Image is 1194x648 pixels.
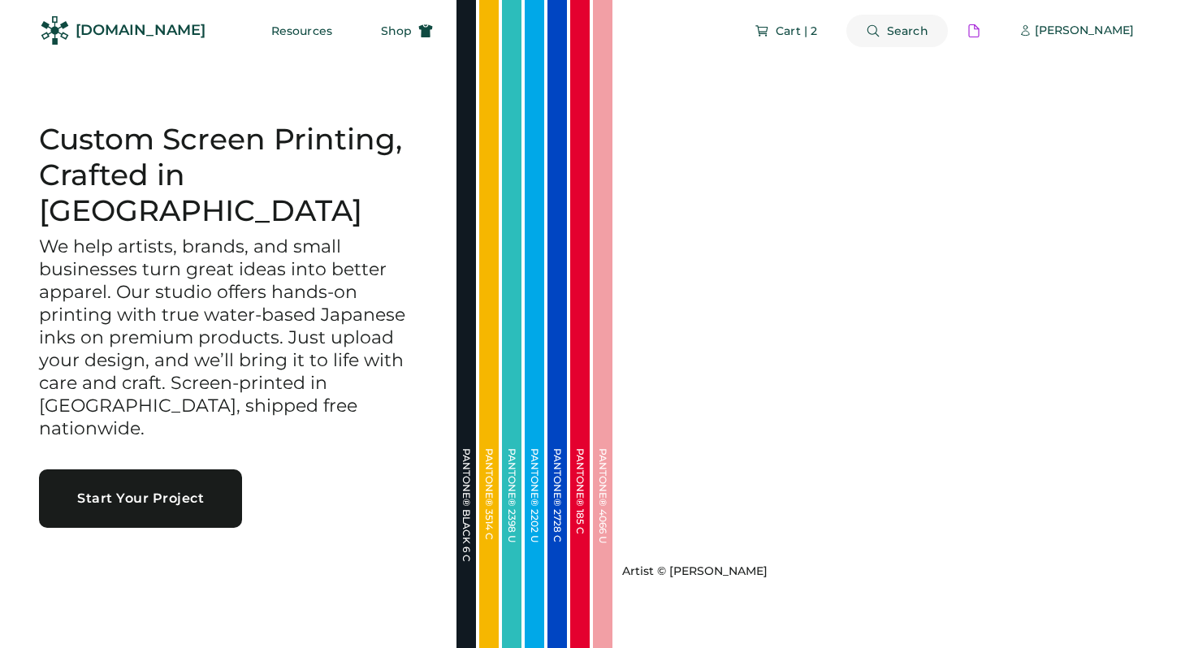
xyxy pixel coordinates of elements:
[252,15,352,47] button: Resources
[846,15,948,47] button: Search
[39,122,417,229] h1: Custom Screen Printing, Crafted in [GEOGRAPHIC_DATA]
[381,25,412,37] span: Shop
[598,448,608,611] div: PANTONE® 4066 U
[39,235,417,439] h3: We help artists, brands, and small businesses turn great ideas into better apparel. Our studio of...
[507,448,517,611] div: PANTONE® 2398 U
[41,16,69,45] img: Rendered Logo - Screens
[575,448,585,611] div: PANTONE® 185 C
[1035,23,1134,39] div: [PERSON_NAME]
[776,25,817,37] span: Cart | 2
[461,448,471,611] div: PANTONE® BLACK 6 C
[887,25,928,37] span: Search
[39,469,242,528] button: Start Your Project
[735,15,837,47] button: Cart | 2
[552,448,562,611] div: PANTONE® 2728 C
[361,15,452,47] button: Shop
[622,564,768,580] div: Artist © [PERSON_NAME]
[530,448,539,611] div: PANTONE® 2202 U
[76,20,205,41] div: [DOMAIN_NAME]
[484,448,494,611] div: PANTONE® 3514 C
[616,557,768,580] a: Artist © [PERSON_NAME]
